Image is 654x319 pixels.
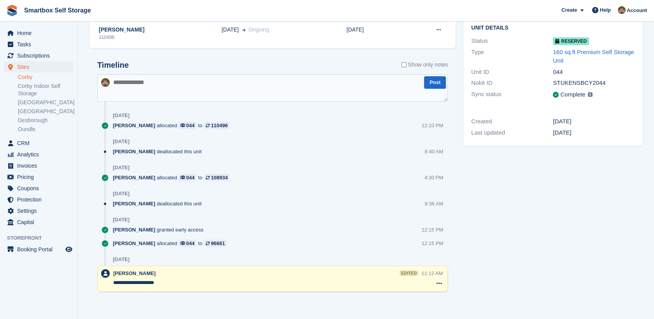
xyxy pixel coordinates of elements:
[113,240,231,247] div: allocated to
[113,174,155,181] span: [PERSON_NAME]
[186,240,195,247] div: 044
[588,92,593,97] img: icon-info-grey-7440780725fd019a000dd9b08b2336e03edf1995a4989e88bcd33f0948082b44.svg
[471,117,553,126] div: Created
[18,82,74,97] a: Corby Indoor Self Storage
[17,39,64,50] span: Tasks
[179,174,196,181] a: 044
[4,205,74,216] a: menu
[553,79,635,88] div: STUKENSBCY2044
[471,68,553,77] div: Unit ID
[421,270,443,277] div: 11:12 AM
[553,37,589,45] span: Reserved
[17,160,64,171] span: Invoices
[17,244,64,255] span: Booking Portal
[471,128,553,137] div: Last updated
[471,90,553,100] div: Sync status
[4,194,74,205] a: menu
[471,48,553,65] div: Type
[6,5,18,16] img: stora-icon-8386f47178a22dfd0bd8f6a31ec36ba5ce8667c1dd55bd0f319d3a0aa187defe.svg
[113,270,156,276] span: [PERSON_NAME]
[402,61,407,69] input: Show only notes
[4,217,74,228] a: menu
[4,138,74,149] a: menu
[627,7,647,14] span: Account
[179,240,196,247] a: 044
[4,160,74,171] a: menu
[113,226,155,233] span: [PERSON_NAME]
[97,34,222,41] div: 110496
[561,6,577,14] span: Create
[402,61,448,69] label: Show only notes
[113,200,155,207] span: [PERSON_NAME]
[553,128,635,137] div: [DATE]
[4,149,74,160] a: menu
[17,28,64,39] span: Home
[422,226,444,233] div: 12:15 PM
[4,50,74,61] a: menu
[618,6,626,14] img: Kayleigh Devlin
[4,61,74,72] a: menu
[425,200,444,207] div: 9:36 AM
[424,174,443,181] div: 4:30 PM
[17,194,64,205] span: Protection
[400,270,418,276] div: edited
[64,245,74,254] a: Preview store
[211,240,225,247] div: 96661
[186,174,195,181] div: 044
[204,240,227,247] a: 96661
[113,122,233,129] div: allocated to
[204,174,230,181] a: 108934
[600,6,611,14] span: Help
[347,22,405,45] td: [DATE]
[4,183,74,194] a: menu
[113,165,130,171] div: [DATE]
[471,25,635,31] h2: Unit details
[553,117,635,126] div: [DATE]
[179,122,196,129] a: 044
[21,4,94,17] a: Smartbox Self Storage
[4,244,74,255] a: menu
[17,172,64,182] span: Pricing
[113,138,130,145] div: [DATE]
[204,122,230,129] a: 110496
[249,26,269,33] span: Ongoing
[222,26,239,34] span: [DATE]
[17,61,64,72] span: Sites
[18,74,74,81] a: Corby
[18,117,74,124] a: Desborough
[113,148,155,155] span: [PERSON_NAME]
[113,256,130,263] div: [DATE]
[17,50,64,61] span: Subscriptions
[560,90,585,99] div: Complete
[7,234,77,242] span: Storefront
[553,68,635,77] div: 044
[186,122,195,129] div: 044
[113,112,130,119] div: [DATE]
[422,122,444,129] div: 12:10 PM
[4,28,74,39] a: menu
[97,26,222,34] div: [PERSON_NAME]
[17,217,64,228] span: Capital
[471,37,553,46] div: Status
[17,183,64,194] span: Coupons
[17,138,64,149] span: CRM
[113,122,155,129] span: [PERSON_NAME]
[113,148,205,155] div: deallocated this unit
[113,226,207,233] div: granted early access
[97,61,129,70] h2: Timeline
[4,39,74,50] a: menu
[211,122,228,129] div: 110496
[422,240,444,247] div: 12:15 PM
[211,174,228,181] div: 108934
[471,79,553,88] div: Nokē ID
[101,78,110,87] img: Kayleigh Devlin
[18,99,74,106] a: [GEOGRAPHIC_DATA]
[424,76,446,89] button: Post
[113,240,155,247] span: [PERSON_NAME]
[113,174,233,181] div: allocated to
[113,217,130,223] div: [DATE]
[553,49,634,64] a: 160 sq.ft Premium Self Storage Unit
[4,172,74,182] a: menu
[113,191,130,197] div: [DATE]
[425,148,444,155] div: 8:40 AM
